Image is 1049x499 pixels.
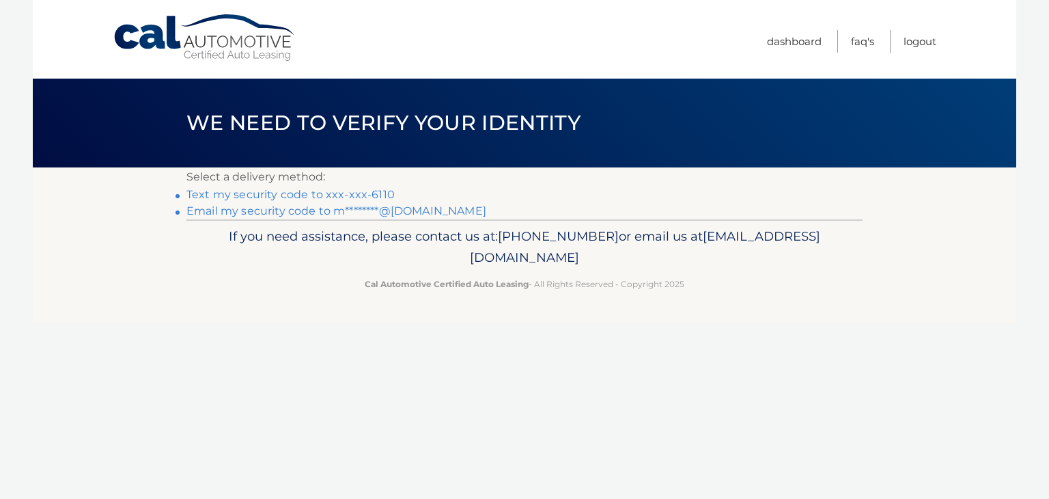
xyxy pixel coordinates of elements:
[767,30,822,53] a: Dashboard
[195,226,854,269] p: If you need assistance, please contact us at: or email us at
[186,110,581,135] span: We need to verify your identity
[851,30,874,53] a: FAQ's
[195,277,854,291] p: - All Rights Reserved - Copyright 2025
[186,188,395,201] a: Text my security code to xxx-xxx-6110
[498,228,619,244] span: [PHONE_NUMBER]
[186,204,486,217] a: Email my security code to m********@[DOMAIN_NAME]
[186,167,863,187] p: Select a delivery method:
[365,279,529,289] strong: Cal Automotive Certified Auto Leasing
[904,30,936,53] a: Logout
[113,14,297,62] a: Cal Automotive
